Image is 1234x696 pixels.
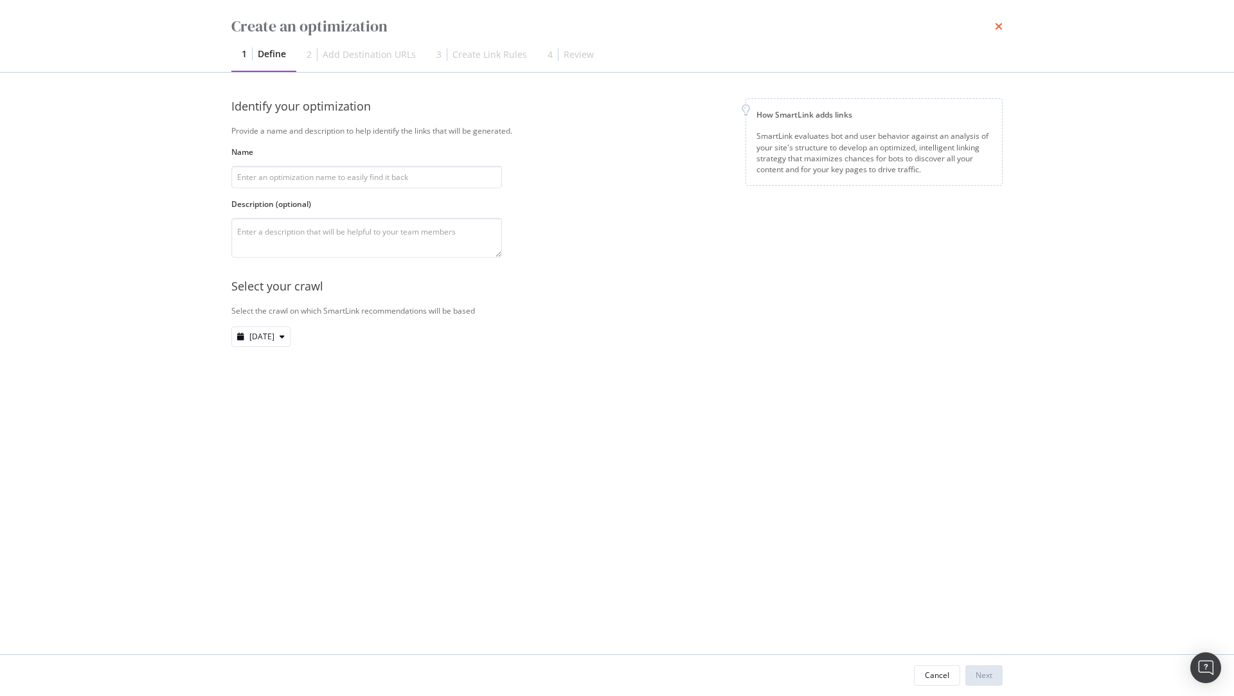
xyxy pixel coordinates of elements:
[231,199,502,210] label: Description (optional)
[231,98,502,115] div: Identify your optimization
[231,125,512,136] div: Provide a name and description to help identify the links that will be generated.
[231,15,388,37] div: Create an optimization
[323,48,416,61] div: Add Destination URLs
[242,48,247,60] div: 1
[548,48,553,61] div: 4
[231,305,512,316] div: Select the crawl on which SmartLink recommendations will be based
[756,130,992,175] div: SmartLink evaluates bot and user behavior against an analysis of your site's structure to develop...
[564,48,594,61] div: Review
[258,48,286,60] div: Define
[914,665,960,686] button: Cancel
[965,665,1003,686] button: Next
[231,166,502,188] input: Enter an optimization name to easily find it back
[925,670,949,681] div: Cancel
[995,15,1003,37] div: times
[452,48,527,61] div: Create Link Rules
[231,326,291,347] button: [DATE]
[249,331,274,342] span: 2025 Aug. 22nd
[307,48,312,61] div: 2
[1190,652,1221,683] div: Open Intercom Messenger
[231,147,502,157] label: Name
[976,670,992,681] div: Next
[231,278,512,295] div: Select your crawl
[436,48,442,61] div: 3
[756,109,992,120] div: How SmartLink adds links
